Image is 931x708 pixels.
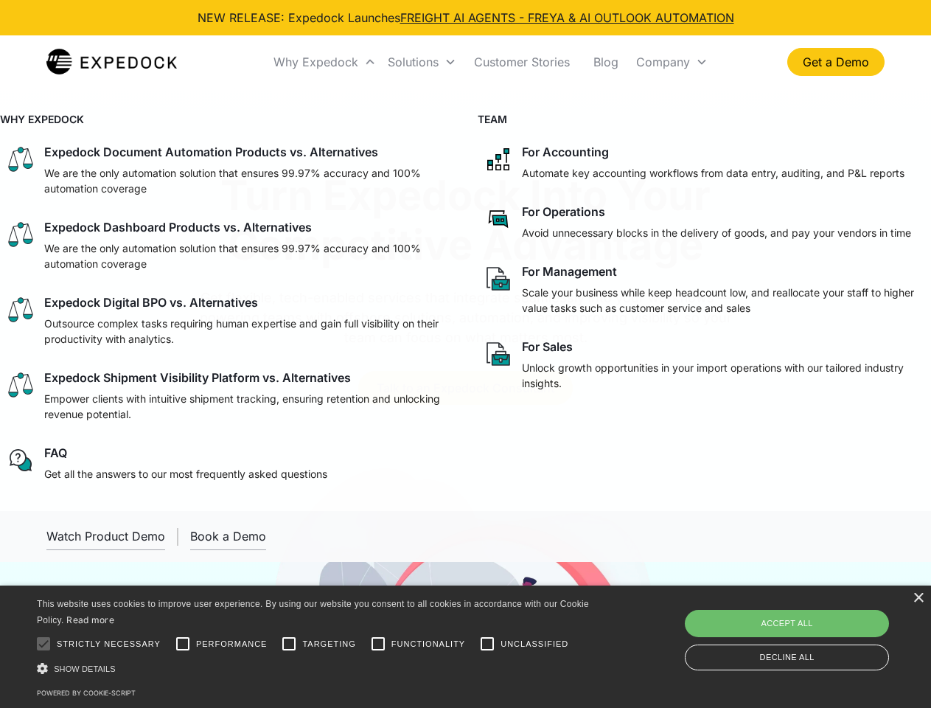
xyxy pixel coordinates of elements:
div: For Accounting [522,145,609,159]
img: scale icon [6,145,35,174]
p: Automate key accounting workflows from data entry, auditing, and P&L reports [522,165,904,181]
a: home [46,47,177,77]
a: Read more [66,614,114,625]
p: Get all the answers to our most frequently asked questions [44,466,327,482]
div: Company [636,55,690,69]
span: Targeting [302,638,355,650]
img: scale icon [6,295,35,324]
div: FAQ [44,445,67,460]
div: Expedock Digital BPO vs. Alternatives [44,295,258,310]
span: Unclassified [501,638,568,650]
a: Customer Stories [462,37,582,87]
div: Book a Demo [190,529,266,544]
img: regular chat bubble icon [6,445,35,475]
p: Empower clients with intuitive shipment tracking, ensuring retention and unlocking revenue potent... [44,391,448,422]
a: Powered by cookie-script [37,689,136,697]
a: Book a Demo [190,523,266,550]
span: Strictly necessary [57,638,161,650]
div: For Management [522,264,617,279]
div: Show details [37,661,594,676]
p: Unlock growth opportunities in your import operations with our tailored industry insights. [522,360,926,391]
img: paper and bag icon [484,339,513,369]
p: Outsource complex tasks requiring human expertise and gain full visibility on their productivity ... [44,316,448,347]
p: We are the only automation solution that ensures 99.97% accuracy and 100% automation coverage [44,240,448,271]
p: Avoid unnecessary blocks in the delivery of goods, and pay your vendors in time [522,225,911,240]
div: For Operations [522,204,605,219]
span: Performance [196,638,268,650]
div: NEW RELEASE: Expedock Launches [198,9,734,27]
img: rectangular chat bubble icon [484,204,513,234]
div: Watch Product Demo [46,529,165,544]
p: We are the only automation solution that ensures 99.97% accuracy and 100% automation coverage [44,165,448,196]
p: Scale your business while keep headcount low, and reallocate your staff to higher value tasks suc... [522,285,926,316]
span: Show details [54,664,116,673]
iframe: Chat Widget [686,549,931,708]
a: Get a Demo [787,48,885,76]
img: scale icon [6,220,35,249]
img: network like icon [484,145,513,174]
div: Expedock Document Automation Products vs. Alternatives [44,145,378,159]
div: For Sales [522,339,573,354]
a: open lightbox [46,523,165,550]
img: paper and bag icon [484,264,513,294]
img: scale icon [6,370,35,400]
div: Solutions [388,55,439,69]
a: Blog [582,37,630,87]
img: Expedock Logo [46,47,177,77]
div: Why Expedock [268,37,382,87]
div: Company [630,37,714,87]
a: FREIGHT AI AGENTS - FREYA & AI OUTLOOK AUTOMATION [400,10,734,25]
div: Expedock Dashboard Products vs. Alternatives [44,220,312,235]
span: Functionality [391,638,465,650]
div: Expedock Shipment Visibility Platform vs. Alternatives [44,370,351,385]
div: Why Expedock [273,55,358,69]
span: This website uses cookies to improve user experience. By using our website you consent to all coo... [37,599,589,626]
div: Solutions [382,37,462,87]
